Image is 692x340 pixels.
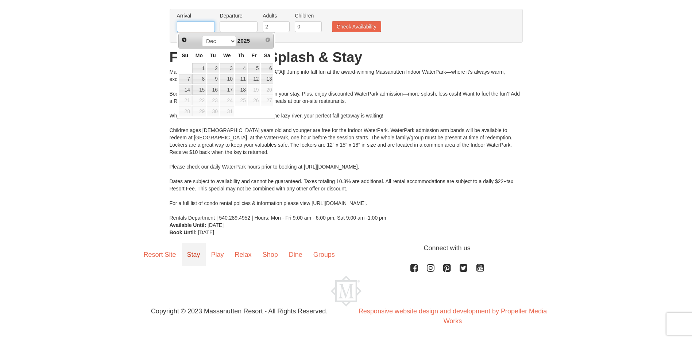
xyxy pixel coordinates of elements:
[261,96,273,106] span: 27
[220,63,234,73] a: 3
[229,243,257,266] a: Relax
[192,96,206,106] span: 22
[220,74,235,85] td: available
[295,12,322,19] label: Children
[206,74,220,85] td: available
[331,276,362,306] img: Massanutten Resort Logo
[248,74,260,84] a: 12
[192,63,206,74] td: available
[206,95,220,106] td: unAvailable
[220,12,258,19] label: Departure
[208,222,224,228] span: [DATE]
[220,84,235,95] td: available
[177,12,215,19] label: Arrival
[220,74,234,84] a: 10
[265,37,271,43] span: Next
[207,63,219,73] a: 2
[235,96,247,106] span: 25
[359,308,547,325] a: Responsive website design and development by Propeller Media Works
[260,84,274,95] td: unAvailable
[248,84,261,95] td: unAvailable
[207,85,219,95] a: 16
[308,243,340,266] a: Groups
[260,63,274,74] td: available
[178,74,192,85] td: available
[178,95,192,106] td: unAvailable
[207,106,219,116] span: 30
[263,12,290,19] label: Adults
[206,84,220,95] td: available
[198,229,214,235] span: [DATE]
[235,95,248,106] td: unAvailable
[182,53,188,58] span: Sunday
[138,243,554,253] p: Connect with us
[238,53,244,58] span: Thursday
[248,63,261,74] td: available
[248,63,260,73] a: 5
[261,85,273,95] span: 20
[170,68,523,221] div: Make a Splash This Fall at [GEOGRAPHIC_DATA]! Jump into fall fun at the award-winning Massanutten...
[192,63,206,73] a: 1
[196,53,203,58] span: Monday
[235,84,248,95] td: available
[179,96,192,106] span: 21
[178,84,192,95] td: available
[181,37,187,43] span: Prev
[192,106,206,116] span: 29
[133,306,346,316] p: Copyright © 2023 Massanutten Resort - All Rights Reserved.
[220,95,235,106] td: unAvailable
[192,84,206,95] td: available
[206,243,229,266] a: Play
[248,85,260,95] span: 19
[170,229,197,235] strong: Book Until:
[248,74,261,85] td: available
[138,243,182,266] a: Resort Site
[179,35,190,45] a: Prev
[220,96,234,106] span: 24
[179,85,192,95] a: 14
[206,63,220,74] td: available
[220,106,235,117] td: unAvailable
[235,63,248,74] td: available
[179,74,192,84] a: 7
[261,74,273,84] a: 13
[220,85,234,95] a: 17
[207,74,219,84] a: 9
[192,85,206,95] a: 15
[264,53,270,58] span: Saturday
[263,35,273,45] a: Next
[332,21,381,32] button: Check Availability
[210,53,216,58] span: Tuesday
[235,74,248,85] td: available
[235,63,247,73] a: 4
[283,243,308,266] a: Dine
[220,106,234,116] span: 31
[252,53,257,58] span: Friday
[248,95,261,106] td: unAvailable
[192,74,206,85] td: available
[192,74,206,84] a: 8
[248,96,260,106] span: 26
[235,74,247,84] a: 11
[260,74,274,85] td: available
[206,106,220,117] td: unAvailable
[182,243,206,266] a: Stay
[260,95,274,106] td: unAvailable
[261,63,273,73] a: 6
[178,106,192,117] td: unAvailable
[223,53,231,58] span: Wednesday
[237,38,250,44] span: 2025
[192,106,206,117] td: unAvailable
[235,85,247,95] a: 18
[257,243,283,266] a: Shop
[220,63,235,74] td: available
[170,222,206,228] strong: Available Until:
[170,50,523,65] h1: Fall Into Fun – Splash & Stay
[192,95,206,106] td: unAvailable
[207,96,219,106] span: 23
[179,106,192,116] span: 28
